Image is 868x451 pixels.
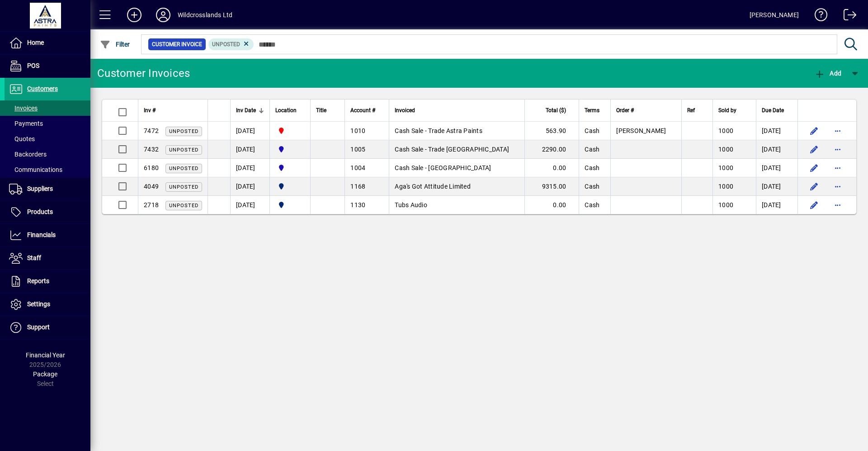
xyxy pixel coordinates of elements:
button: Profile [149,7,178,23]
td: 2290.00 [524,140,579,159]
span: Products [27,208,53,215]
span: 1004 [350,164,365,171]
td: [DATE] [230,159,269,177]
span: Cash [585,127,599,134]
span: Unposted [169,203,198,209]
span: Invoiced [395,105,415,115]
span: Panmure [275,181,305,191]
div: Order # [616,105,675,115]
span: [PERSON_NAME] [616,127,666,134]
button: More options [830,142,845,157]
div: Location [275,105,305,115]
a: Support [5,316,90,339]
span: 2718 [144,201,159,209]
span: Filter [100,41,130,48]
span: Settings [27,300,50,308]
a: Invoices [5,100,90,116]
button: More options [830,123,845,138]
span: Tubs Audio [395,201,427,209]
div: Title [316,105,339,115]
span: Sold by [718,105,736,115]
span: Cash Sale - Trade Astra Paints [395,127,482,134]
span: 1005 [350,146,365,153]
span: Total ($) [546,105,566,115]
button: Edit [807,142,821,157]
span: Unposted [169,184,198,190]
div: Account # [350,105,383,115]
span: Cash [585,164,599,171]
div: Customer Invoices [97,66,190,81]
span: Support [27,323,50,331]
span: Cash Sale - [GEOGRAPHIC_DATA] [395,164,491,171]
span: Order # [616,105,634,115]
span: Financials [27,231,56,238]
span: Ref [687,105,695,115]
a: Reports [5,270,90,293]
div: Wildcrosslands Ltd [178,8,232,22]
a: Financials [5,224,90,247]
span: Christchurch [275,163,305,173]
a: Logout [837,2,857,31]
span: Location [275,105,297,115]
span: Reports [27,277,49,285]
div: Total ($) [530,105,574,115]
span: 7472 [144,127,159,134]
span: Terms [585,105,599,115]
button: Filter [98,36,132,52]
td: 9315.00 [524,177,579,196]
span: Backorders [9,151,47,158]
span: Unposted [212,41,240,47]
span: Unposted [169,166,198,171]
button: Edit [807,179,821,194]
button: Add [120,7,149,23]
td: 0.00 [524,159,579,177]
span: Christchurch [275,144,305,154]
td: [DATE] [756,122,797,140]
span: 1000 [718,127,733,134]
span: Panmure [275,200,305,210]
span: Aga's Got Attitude Limited [395,183,471,190]
a: Knowledge Base [808,2,828,31]
button: Add [812,65,844,81]
td: [DATE] [230,140,269,159]
span: Inv # [144,105,156,115]
span: Unposted [169,128,198,134]
span: 7432 [144,146,159,153]
td: [DATE] [230,177,269,196]
button: More options [830,179,845,194]
a: POS [5,55,90,77]
td: 0.00 [524,196,579,214]
span: Communications [9,166,62,173]
span: Quotes [9,135,35,142]
span: 1130 [350,201,365,209]
td: [DATE] [756,196,797,214]
span: Title [316,105,326,115]
div: [PERSON_NAME] [750,8,799,22]
td: [DATE] [230,196,269,214]
span: 1000 [718,183,733,190]
span: Customer Invoice [152,40,202,49]
span: Package [33,370,57,378]
span: Account # [350,105,375,115]
span: Customers [27,85,58,92]
a: Home [5,32,90,54]
td: [DATE] [756,177,797,196]
a: Suppliers [5,178,90,200]
td: [DATE] [756,159,797,177]
div: Due Date [762,105,792,115]
button: Edit [807,161,821,175]
span: Financial Year [26,351,65,359]
div: Ref [687,105,707,115]
span: Onehunga [275,126,305,136]
div: Sold by [718,105,750,115]
span: Cash Sale - Trade [GEOGRAPHIC_DATA] [395,146,509,153]
span: Unposted [169,147,198,153]
span: Cash [585,146,599,153]
span: Staff [27,254,41,261]
td: [DATE] [230,122,269,140]
span: Payments [9,120,43,127]
span: 1000 [718,201,733,209]
button: More options [830,161,845,175]
div: Inv Date [236,105,264,115]
span: 4049 [144,183,159,190]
